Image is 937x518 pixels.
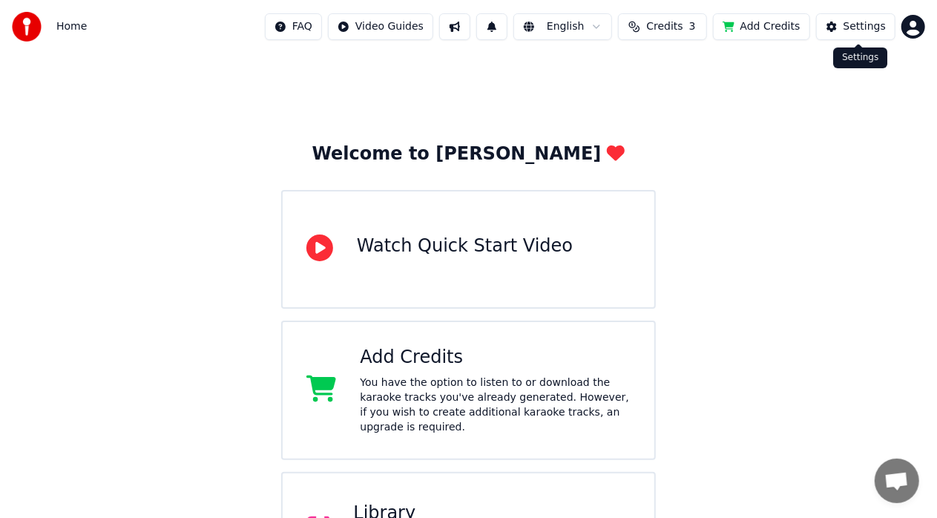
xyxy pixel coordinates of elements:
div: You have the option to listen to or download the karaoke tracks you've already generated. However... [360,376,631,435]
button: Video Guides [328,13,433,40]
div: Settings [833,47,887,68]
div: Add Credits [360,346,631,370]
div: Settings [844,19,886,34]
span: Credits [646,19,683,34]
span: Home [56,19,87,34]
div: Watch Quick Start Video [357,235,573,258]
span: 3 [689,19,696,34]
a: Open chat [875,459,919,503]
div: Welcome to [PERSON_NAME] [312,142,625,166]
button: FAQ [265,13,322,40]
button: Settings [816,13,895,40]
img: youka [12,12,42,42]
nav: breadcrumb [56,19,87,34]
button: Credits3 [618,13,707,40]
button: Add Credits [713,13,810,40]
